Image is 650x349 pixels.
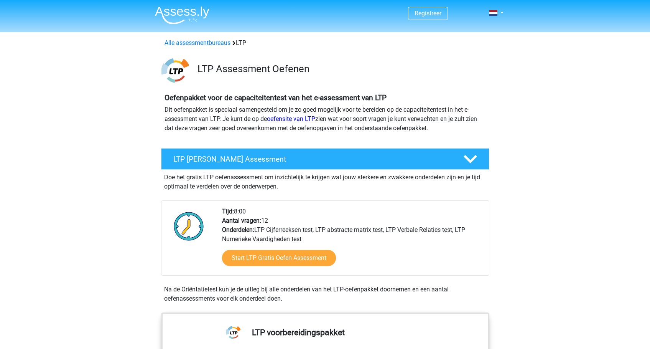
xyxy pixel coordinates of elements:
p: Dit oefenpakket is speciaal samengesteld om je zo goed mogelijk voor te bereiden op de capaciteit... [165,105,486,133]
a: LTP [PERSON_NAME] Assessment [158,148,492,170]
b: Tijd: [222,208,234,215]
div: Doe het gratis LTP oefenassessment om inzichtelijk te krijgen wat jouw sterkere en zwakkere onder... [161,170,489,191]
a: Alle assessmentbureaus [165,39,230,46]
b: Oefenpakket voor de capaciteitentest van het e-assessment van LTP [165,93,387,102]
div: LTP [161,38,489,48]
b: Onderdelen: [222,226,254,233]
a: Start LTP Gratis Oefen Assessment [222,250,336,266]
b: Aantal vragen: [222,217,261,224]
h3: LTP Assessment Oefenen [197,63,483,75]
img: Assessly [155,6,209,24]
h4: LTP [PERSON_NAME] Assessment [173,155,451,164]
img: Klok [169,207,208,245]
a: oefensite van LTP [267,115,315,122]
img: ltp.png [161,57,189,84]
div: 8:00 12 LTP Cijferreeksen test, LTP abstracte matrix test, LTP Verbale Relaties test, LTP Numerie... [216,207,489,275]
div: Na de Oriëntatietest kun je de uitleg bij alle onderdelen van het LTP-oefenpakket doornemen en ee... [161,285,489,303]
a: Registreer [415,10,441,17]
